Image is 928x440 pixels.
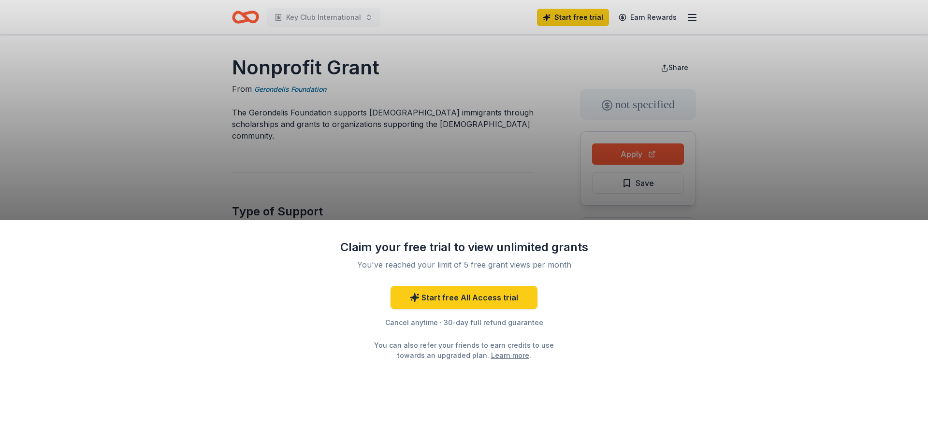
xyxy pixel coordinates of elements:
div: You've reached your limit of 5 free grant views per month [350,259,578,270]
div: Cancel anytime · 30-day full refund guarantee [338,317,590,328]
a: Learn more [491,350,529,360]
a: Start free All Access trial [391,286,537,309]
div: Claim your free trial to view unlimited grants [338,240,590,255]
div: You can also refer your friends to earn credits to use towards an upgraded plan. . [365,340,563,360]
